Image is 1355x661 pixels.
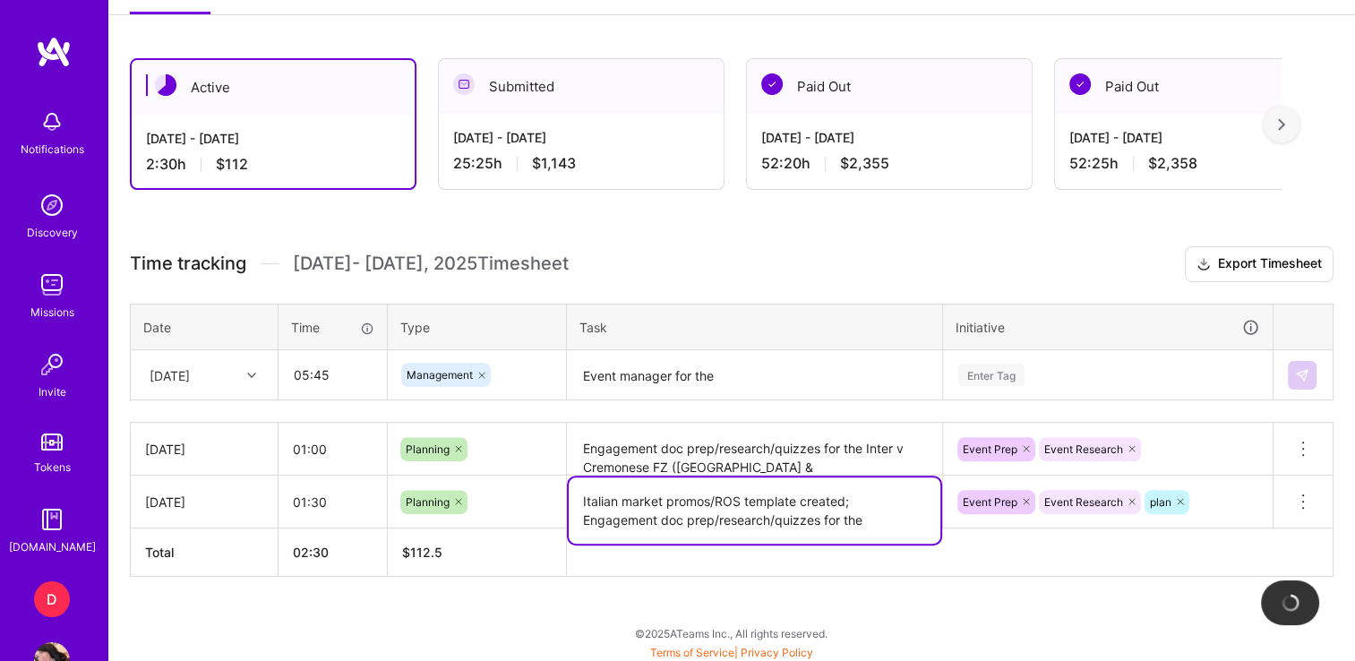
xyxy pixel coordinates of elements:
[291,318,374,337] div: Time
[761,73,783,95] img: Paid Out
[439,59,724,114] div: Submitted
[34,458,71,476] div: Tokens
[1069,128,1325,147] div: [DATE] - [DATE]
[406,442,450,456] span: Planning
[1185,246,1334,282] button: Export Timesheet
[1148,154,1197,173] span: $2,358
[34,267,70,303] img: teamwork
[279,425,387,473] input: HH:MM
[1044,495,1123,509] span: Event Research
[453,128,709,147] div: [DATE] - [DATE]
[407,368,473,382] span: Management
[963,495,1017,509] span: Event Prep
[132,60,415,115] div: Active
[34,347,70,382] img: Invite
[21,140,84,159] div: Notifications
[761,154,1017,173] div: 52:20 h
[145,440,263,459] div: [DATE]
[131,304,279,350] th: Date
[155,74,176,96] img: Active
[406,495,450,509] span: Planning
[569,352,940,399] textarea: Event manager for the
[30,581,74,617] a: D
[34,502,70,537] img: guide book
[36,36,72,68] img: logo
[1196,255,1211,274] i: icon Download
[39,382,66,401] div: Invite
[761,128,1017,147] div: [DATE] - [DATE]
[1055,59,1340,114] div: Paid Out
[145,493,263,511] div: [DATE]
[650,646,813,659] span: |
[567,304,943,350] th: Task
[650,646,734,659] a: Terms of Service
[747,59,1032,114] div: Paid Out
[956,317,1260,338] div: Initiative
[1069,154,1325,173] div: 52:25 h
[146,129,400,148] div: [DATE] - [DATE]
[840,154,889,173] span: $2,355
[293,253,569,275] span: [DATE] - [DATE] , 2025 Timesheet
[532,154,576,173] span: $1,143
[1278,118,1285,131] img: right
[41,434,63,451] img: tokens
[1044,442,1123,456] span: Event Research
[34,104,70,140] img: bell
[279,478,387,526] input: HH:MM
[1295,368,1309,382] img: Submit
[107,611,1355,656] div: © 2025 ATeams Inc., All rights reserved.
[741,646,813,659] a: Privacy Policy
[279,528,388,577] th: 02:30
[150,365,190,384] div: [DATE]
[27,223,78,242] div: Discovery
[216,155,248,174] span: $112
[131,528,279,577] th: Total
[1069,73,1091,95] img: Paid Out
[130,253,246,275] span: Time tracking
[247,371,256,380] i: icon Chevron
[34,581,70,617] div: D
[1150,495,1171,509] span: plan
[569,425,940,474] textarea: Engagement doc prep/research/quizzes for the Inter v Cremonese FZ ([GEOGRAPHIC_DATA] & [GEOGRAPHI...
[146,155,400,174] div: 2:30 h
[569,477,940,544] textarea: Italian market promos/ROS template created; Engagement doc prep/research/quizzes for the
[453,154,709,173] div: 25:25 h
[9,537,96,556] div: [DOMAIN_NAME]
[402,545,442,560] span: $ 112.5
[453,73,475,95] img: Submitted
[1277,590,1302,615] img: loading
[30,303,74,322] div: Missions
[34,187,70,223] img: discovery
[279,351,386,399] input: HH:MM
[388,304,567,350] th: Type
[958,361,1025,389] div: Enter Tag
[963,442,1017,456] span: Event Prep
